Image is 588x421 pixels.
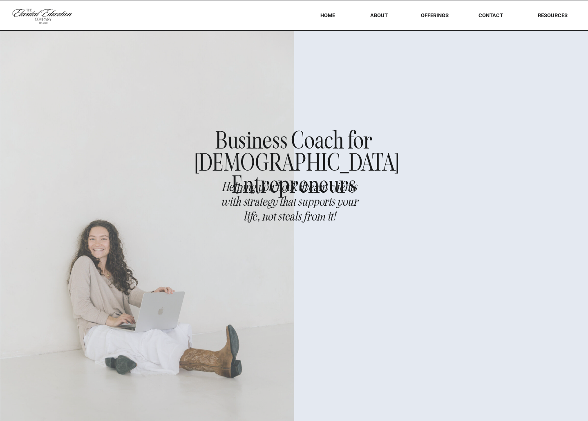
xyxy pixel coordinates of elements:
[526,12,579,18] a: RESOURCES
[309,12,346,18] a: HOME
[409,12,460,18] a: offerings
[364,12,393,18] a: About
[473,12,509,18] a: Contact
[217,180,363,290] h2: Helping you book dream clients with strategy that supports your life, not steals from it!
[195,130,394,233] h1: Business Coach for [DEMOGRAPHIC_DATA] Entrepreneurs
